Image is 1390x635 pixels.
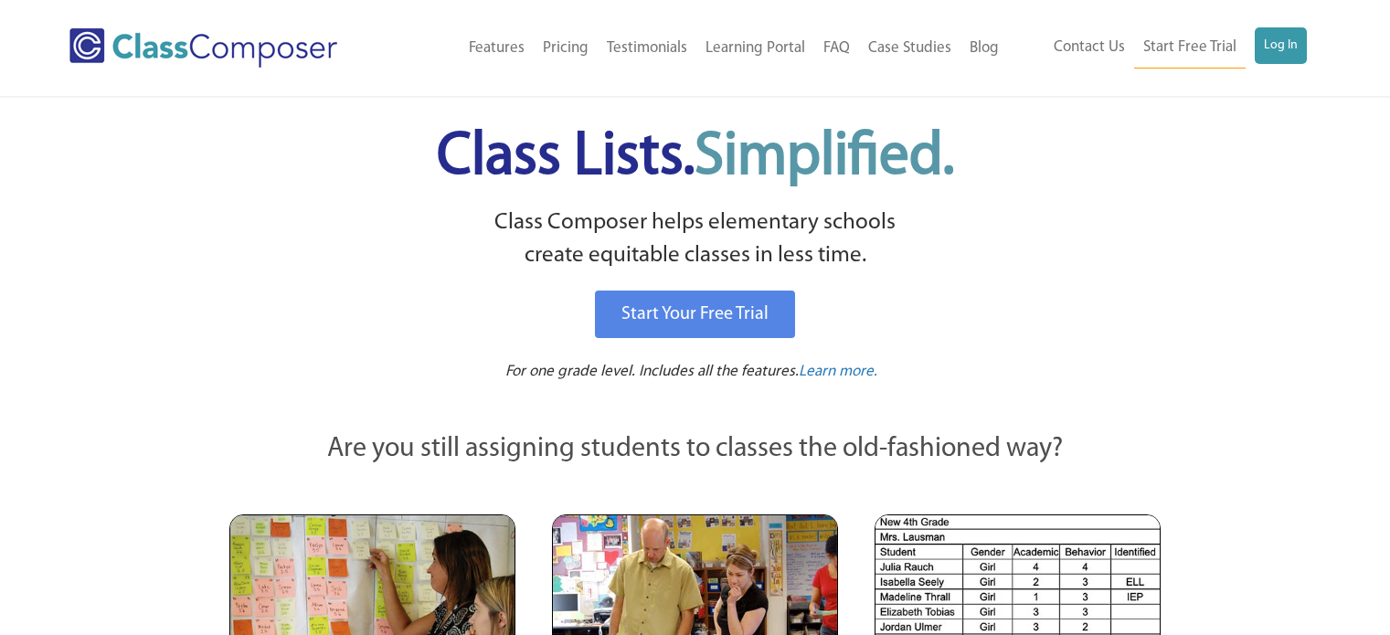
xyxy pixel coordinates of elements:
p: Class Composer helps elementary schools create equitable classes in less time. [227,206,1164,273]
span: Class Lists. [437,128,954,187]
span: Simplified. [695,128,954,187]
p: Are you still assigning students to classes the old-fashioned way? [229,429,1162,470]
nav: Header Menu [396,28,1007,69]
a: FAQ [814,28,859,69]
a: Testimonials [598,28,696,69]
a: Start Free Trial [1134,27,1246,69]
a: Contact Us [1045,27,1134,68]
span: Start Your Free Trial [621,305,769,323]
a: Log In [1255,27,1307,64]
a: Start Your Free Trial [595,291,795,338]
img: Class Composer [69,28,337,68]
a: Pricing [534,28,598,69]
a: Learning Portal [696,28,814,69]
a: Learn more. [799,361,877,384]
span: For one grade level. Includes all the features. [505,364,799,379]
a: Case Studies [859,28,960,69]
nav: Header Menu [1008,27,1307,69]
a: Blog [960,28,1008,69]
span: Learn more. [799,364,877,379]
a: Features [460,28,534,69]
